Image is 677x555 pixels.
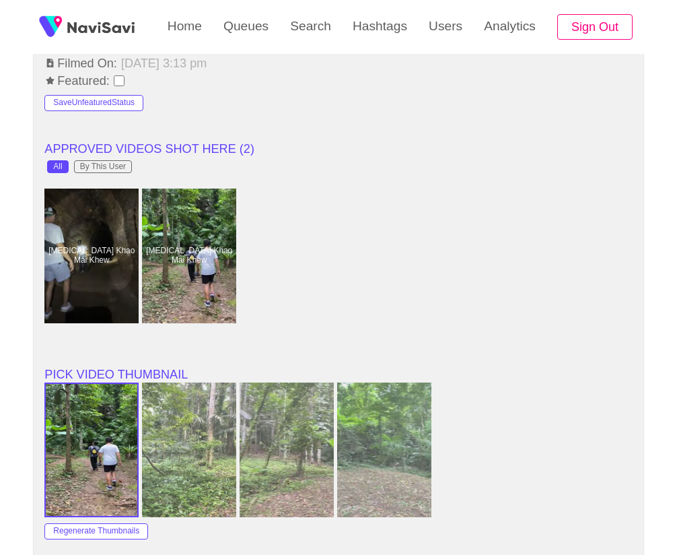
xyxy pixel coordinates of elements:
li: PICK VIDEO THUMBNAIL [44,366,632,383]
div: By This User [80,162,126,172]
span: Filmed On: [44,57,118,71]
img: Tham Khao Mai Khew thumbnail 1 [46,384,137,516]
img: Tham Khao Mai Khew thumbnail 2 [142,383,236,517]
img: Tham Khao Mai Khew thumbnail 3 [240,383,334,517]
img: fireSpot [67,20,135,34]
span: Featured: [44,74,111,88]
img: Tham Khao Mai Khew thumbnail 4 [337,383,431,517]
a: [MEDICAL_DATA] Khao Mai KhewTham Khao Mai Khew [44,189,142,323]
span: [DATE] 3:13 pm [120,57,208,71]
img: fireSpot [34,10,67,44]
a: [MEDICAL_DATA] Khao Mai KhewTham Khao Mai Khew [142,189,240,323]
li: APPROVED VIDEOS SHOT HERE ( 2 ) [44,141,632,158]
button: Regenerate Thumbnails [44,523,148,540]
button: SaveUnfeaturedStatus [44,95,143,111]
button: Sign Out [557,14,633,40]
div: All [53,162,62,172]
